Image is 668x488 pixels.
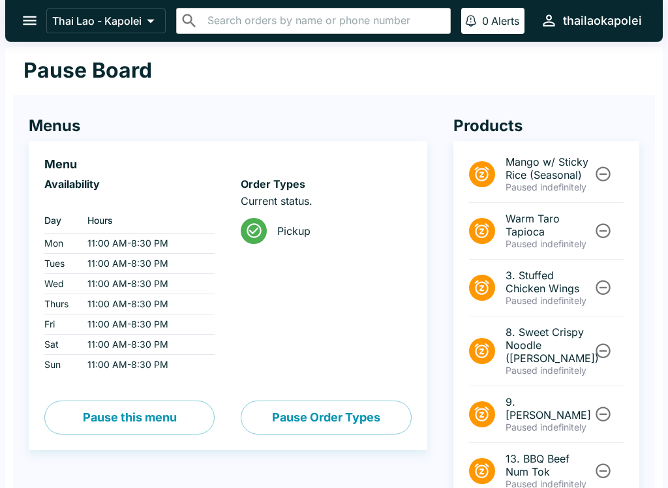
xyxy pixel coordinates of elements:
td: 11:00 AM - 8:30 PM [77,274,215,294]
td: 11:00 AM - 8:30 PM [77,294,215,314]
button: Thai Lao - Kapolei [46,8,166,33]
td: Wed [44,274,77,294]
td: Mon [44,234,77,254]
h1: Pause Board [23,57,152,84]
p: ‏ [44,194,215,207]
input: Search orders by name or phone number [204,12,445,30]
td: 11:00 AM - 8:30 PM [77,335,215,355]
th: Hours [77,207,215,234]
td: 11:00 AM - 8:30 PM [77,234,215,254]
button: Unpause [591,275,615,299]
td: 11:00 AM - 8:30 PM [77,355,215,375]
p: Alerts [491,14,519,27]
span: 3. Stuffed Chicken Wings [506,269,592,295]
p: 0 [482,14,489,27]
p: Paused indefinitely [506,421,592,433]
h4: Menus [29,116,427,136]
button: open drawer [13,4,46,37]
td: Fri [44,314,77,335]
td: Sun [44,355,77,375]
span: 8. Sweet Crispy Noodle ([PERSON_NAME]) [506,326,592,365]
h6: Order Types [241,177,411,191]
div: thailaokapolei [563,13,642,29]
span: 9. [PERSON_NAME] [506,395,592,421]
button: Unpause [591,162,615,186]
button: Unpause [591,219,615,243]
button: thailaokapolei [535,7,647,35]
span: Mango w/ Sticky Rice (Seasonal) [506,155,592,181]
td: Sat [44,335,77,355]
span: Warm Taro Tapioca [506,212,592,238]
td: 11:00 AM - 8:30 PM [77,254,215,274]
p: Paused indefinitely [506,238,592,250]
span: 13. BBQ Beef Num Tok [506,452,592,478]
button: Unpause [591,402,615,426]
th: Day [44,207,77,234]
p: Paused indefinitely [506,295,592,307]
td: Thurs [44,294,77,314]
p: Current status. [241,194,411,207]
span: Pickup [277,224,401,237]
p: Paused indefinitely [506,365,592,376]
p: Paused indefinitely [506,181,592,193]
td: 11:00 AM - 8:30 PM [77,314,215,335]
h6: Availability [44,177,215,191]
h4: Products [453,116,639,136]
button: Pause this menu [44,401,215,435]
button: Unpause [591,339,615,363]
button: Unpause [591,459,615,483]
td: Tues [44,254,77,274]
button: Pause Order Types [241,401,411,435]
p: Thai Lao - Kapolei [52,14,142,27]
